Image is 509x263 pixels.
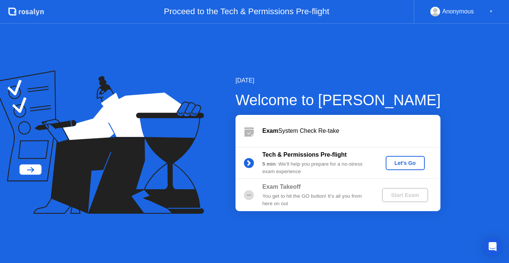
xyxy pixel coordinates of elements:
[262,161,276,167] b: 5 min
[262,126,440,135] div: System Check Re-take
[389,160,422,166] div: Let's Go
[262,184,301,190] b: Exam Takeoff
[484,238,502,256] div: Open Intercom Messenger
[489,7,493,16] div: ▼
[385,192,425,198] div: Start Exam
[442,7,474,16] div: Anonymous
[235,76,441,85] div: [DATE]
[382,188,428,202] button: Start Exam
[262,160,370,176] div: : We’ll help you prepare for a no-stress exam experience
[235,89,441,111] div: Welcome to [PERSON_NAME]
[386,156,425,170] button: Let's Go
[262,128,278,134] b: Exam
[262,151,347,158] b: Tech & Permissions Pre-flight
[262,192,370,208] div: You get to hit the GO button! It’s all you from here on out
